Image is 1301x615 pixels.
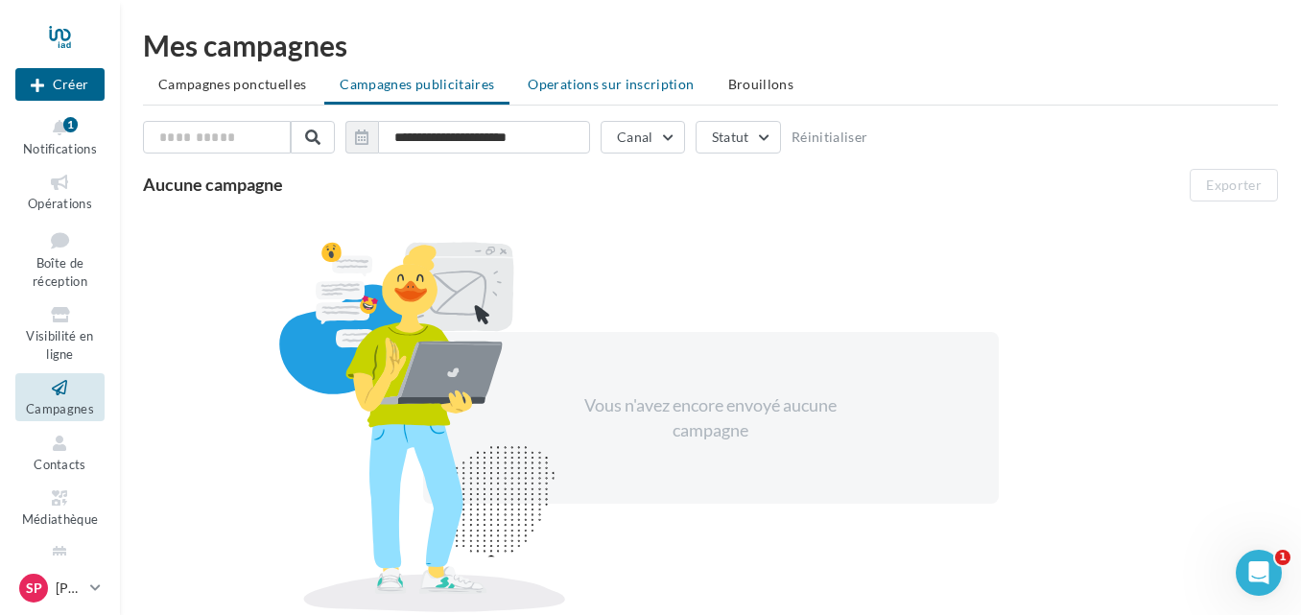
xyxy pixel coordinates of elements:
span: Contacts [34,457,86,472]
button: Notifications 1 [15,113,105,160]
span: Médiathèque [22,511,99,527]
a: Campagnes [15,373,105,420]
div: 1 [63,117,78,132]
iframe: Intercom live chat [1236,550,1282,596]
span: 1 [1275,550,1290,565]
button: Canal [601,121,685,154]
span: Sp [26,579,42,598]
a: Médiathèque [15,484,105,531]
button: Réinitialiser [792,130,868,145]
button: Créer [15,68,105,101]
a: Calendrier [15,539,105,586]
span: Aucune campagne [143,174,283,195]
span: Campagnes ponctuelles [158,76,306,92]
button: Statut [696,121,781,154]
div: Vous n'avez encore envoyé aucune campagne [546,393,876,442]
a: Boîte de réception [15,224,105,294]
a: Opérations [15,168,105,215]
button: Exporter [1190,169,1278,201]
div: Mes campagnes [143,31,1278,59]
div: Nouvelle campagne [15,68,105,101]
a: Sp [PERSON_NAME] [15,570,105,606]
p: [PERSON_NAME] [56,579,83,598]
a: Contacts [15,429,105,476]
span: Boîte de réception [33,255,87,289]
span: Brouillons [728,76,794,92]
span: Campagnes [26,401,94,416]
span: Visibilité en ligne [26,328,93,362]
span: Opérations [28,196,92,211]
span: Operations sur inscription [528,76,694,92]
span: Notifications [23,141,97,156]
a: Visibilité en ligne [15,300,105,366]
